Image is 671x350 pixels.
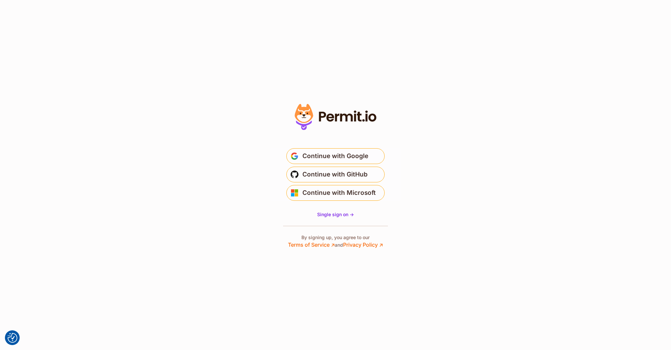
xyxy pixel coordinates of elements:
[286,148,385,164] button: Continue with Google
[302,151,368,161] span: Continue with Google
[317,212,354,217] span: Single sign on ->
[288,241,335,248] a: Terms of Service ↗
[286,167,385,182] button: Continue with GitHub
[302,188,376,198] span: Continue with Microsoft
[286,185,385,201] button: Continue with Microsoft
[8,333,17,343] img: Revisit consent button
[302,169,368,180] span: Continue with GitHub
[317,211,354,218] a: Single sign on ->
[8,333,17,343] button: Consent Preferences
[343,241,383,248] a: Privacy Policy ↗
[288,234,383,249] p: By signing up, you agree to our and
